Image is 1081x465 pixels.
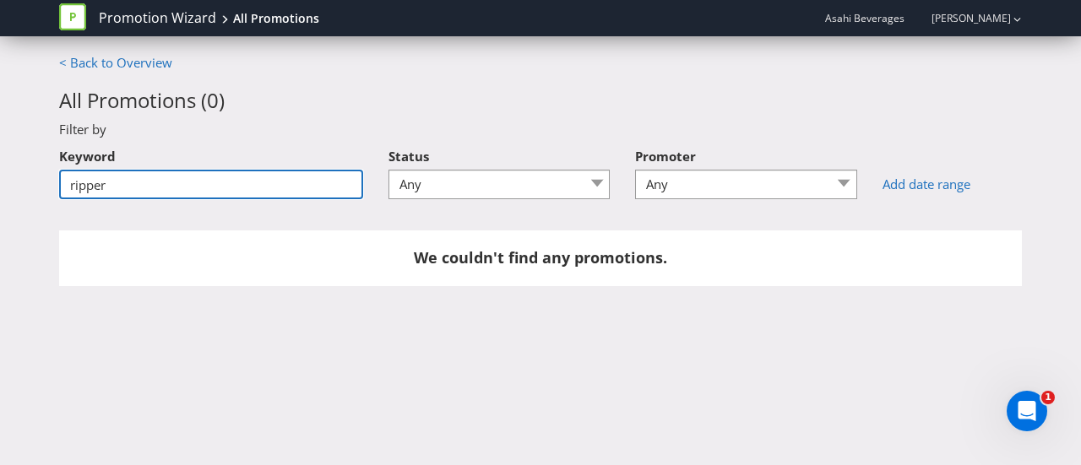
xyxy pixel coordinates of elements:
iframe: Intercom live chat [1007,391,1047,431]
span: 0 [207,86,219,114]
a: < Back to Overview [59,54,172,71]
span: Status [388,148,429,165]
span: Promoter [635,148,696,165]
p: We couldn't find any promotions. [72,247,1009,269]
span: Asahi Beverages [825,11,904,25]
span: All Promotions ( [59,86,207,114]
div: Filter by [46,121,1035,138]
div: All Promotions [233,10,319,27]
label: Keyword [59,139,116,165]
a: [PERSON_NAME] [915,11,1011,25]
a: Add date range [883,176,1022,193]
span: 1 [1041,391,1055,404]
input: Filter promotions... [59,170,363,199]
span: ) [219,86,225,114]
a: Promotion Wizard [99,8,216,28]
